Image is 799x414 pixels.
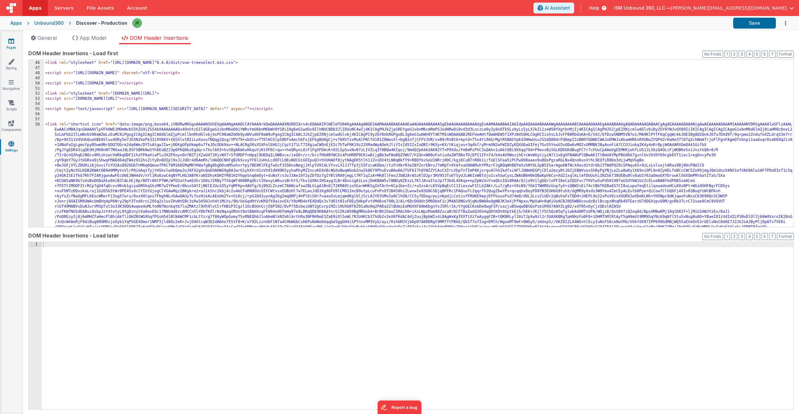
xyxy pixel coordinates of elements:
button: 6 [761,51,768,58]
button: 3 [739,51,745,58]
button: 4 [746,233,753,240]
button: ISM Unbound 360, LLC — [PERSON_NAME][EMAIL_ADDRESS][DOMAIN_NAME] [614,5,794,11]
button: 5 [754,51,760,58]
div: Unbound360 [34,20,64,26]
button: Format [777,51,794,58]
div: 56 [29,112,44,117]
button: 5 [754,233,760,240]
div: 50 [29,81,44,86]
div: 55 [29,107,44,112]
span: Servers [54,5,74,11]
button: 7 [769,233,776,240]
div: 1 [29,242,42,247]
span: App Model [80,35,106,41]
button: Format [777,233,794,240]
span: AI Assistant [545,5,570,11]
div: 51 [29,86,44,91]
button: AI Assistant [533,3,574,13]
span: DOM Header Insertions - Load first [28,49,118,57]
button: Options [776,17,789,30]
img: 7673832259734376a215dc8786de64cb [133,19,142,28]
button: No Folds [702,233,723,240]
span: General [38,35,57,41]
button: 1 [724,233,730,240]
div: 49 [29,76,44,81]
span: Apps [29,5,41,11]
div: 48 [29,71,44,76]
div: 47 [29,65,44,71]
span: DOM Header Insertions [130,35,188,41]
button: 3 [739,233,745,240]
div: 54 [29,101,44,107]
div: Apps [10,20,22,26]
span: Help [589,5,599,11]
button: No Folds [702,51,723,58]
div: 57 [29,117,44,122]
button: 2 [731,233,737,240]
iframe: Marker.io feedback button [378,401,422,414]
button: Save [733,18,776,29]
span: File Assets [87,5,114,11]
span: [PERSON_NAME][EMAIL_ADDRESS][DOMAIN_NAME] [671,5,787,11]
button: 6 [761,233,768,240]
div: Discover - Production [76,20,127,26]
div: 52 [29,91,44,96]
div: 53 [29,96,44,101]
button: 4 [746,51,753,58]
button: 1 [724,51,730,58]
span: DOM Header Insertions - Load later [28,232,119,239]
button: 7 [769,51,776,58]
span: ISM Unbound 360, LLC — [614,5,671,11]
div: 46 [29,60,44,65]
button: 2 [731,51,737,58]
